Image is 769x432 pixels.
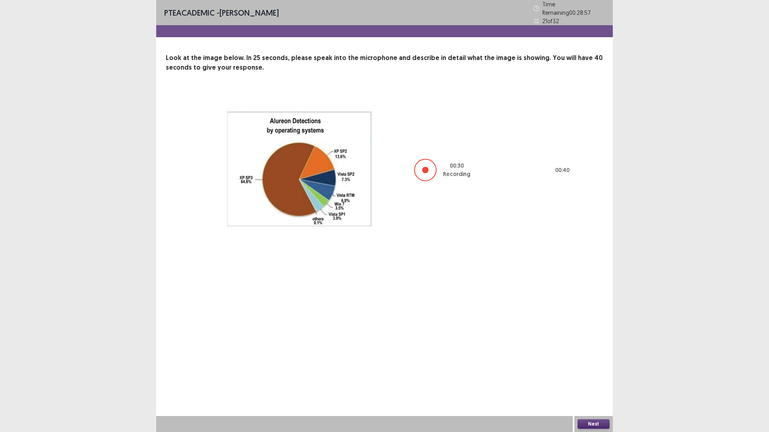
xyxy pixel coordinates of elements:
[443,170,470,178] p: Recording
[164,8,215,18] span: PTE academic
[164,7,279,19] p: - [PERSON_NAME]
[542,17,559,25] p: 21 of 32
[198,92,398,249] img: image-description
[450,162,464,170] p: 00 : 30
[166,53,603,72] p: Look at the image below. In 25 seconds, please speak into the microphone and describe in detail w...
[578,419,610,429] button: Next
[555,166,570,174] p: 00 : 40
